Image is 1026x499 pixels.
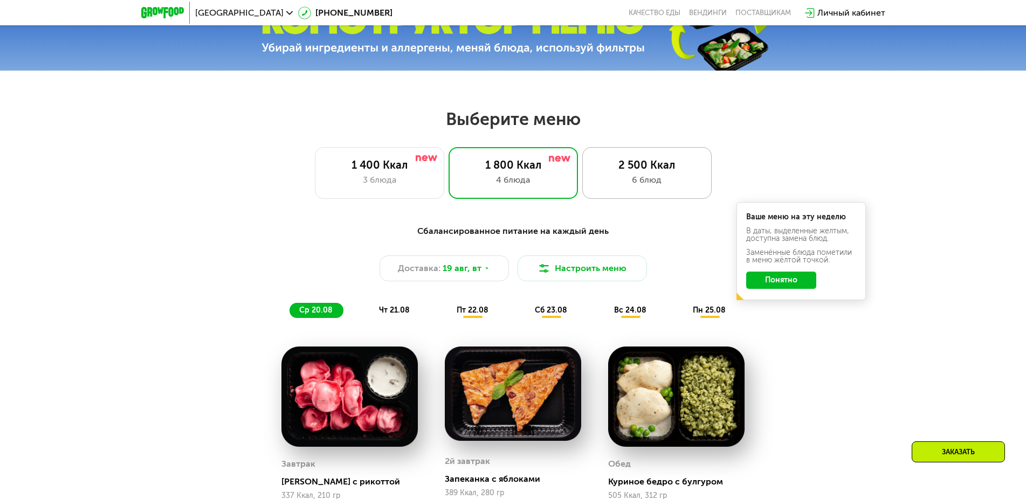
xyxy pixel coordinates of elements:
div: 4 блюда [460,174,567,186]
span: 19 авг, вт [443,262,481,275]
div: Запеканка с яблоками [445,474,590,484]
h2: Выберите меню [35,108,991,130]
div: Заказать [912,441,1005,462]
div: поставщикам [735,9,791,17]
div: 2 500 Ккал [594,158,700,171]
div: [PERSON_NAME] с рикоттой [281,476,426,487]
span: пт 22.08 [457,306,488,315]
span: чт 21.08 [379,306,410,315]
div: Куриное бедро с булгуром [608,476,753,487]
div: Заменённые блюда пометили в меню жёлтой точкой. [746,249,856,264]
button: Понятно [746,272,816,289]
span: сб 23.08 [535,306,567,315]
div: Обед [608,456,631,472]
div: 389 Ккал, 280 гр [445,489,581,497]
button: Настроить меню [518,255,647,281]
span: Доставка: [398,262,440,275]
span: вс 24.08 [614,306,646,315]
div: В даты, выделенные желтым, доступна замена блюд. [746,227,856,242]
div: 2й завтрак [445,453,490,469]
span: пн 25.08 [693,306,726,315]
a: Вендинги [689,9,727,17]
div: Сбалансированное питание на каждый день [194,225,832,238]
div: 6 блюд [594,174,700,186]
span: ср 20.08 [299,306,333,315]
div: 1 800 Ккал [460,158,567,171]
div: 1 400 Ккал [326,158,433,171]
div: Завтрак [281,456,315,472]
div: Ваше меню на эту неделю [746,213,856,221]
div: 3 блюда [326,174,433,186]
div: Личный кабинет [817,6,885,19]
a: [PHONE_NUMBER] [298,6,393,19]
a: Качество еды [629,9,680,17]
span: [GEOGRAPHIC_DATA] [195,9,284,17]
